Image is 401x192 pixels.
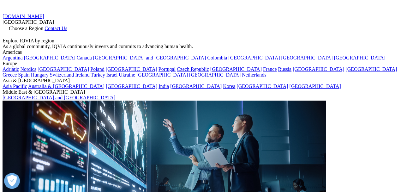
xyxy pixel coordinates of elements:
span: Choose a Region [9,26,43,31]
a: Poland [90,66,104,72]
a: Australia & [GEOGRAPHIC_DATA] [28,84,105,89]
a: Czech Republic [177,66,209,72]
a: Israel [106,72,118,77]
a: [GEOGRAPHIC_DATA] [290,84,341,89]
a: Portugal [159,66,176,72]
a: India [159,84,169,89]
a: Korea [223,84,235,89]
div: As a global community, IQVIA continuously invests and commits to advancing human health. [3,44,398,49]
a: [GEOGRAPHIC_DATA] [106,84,157,89]
a: [GEOGRAPHIC_DATA] [345,66,397,72]
a: [GEOGRAPHIC_DATA] [281,55,333,60]
a: [GEOGRAPHIC_DATA] [38,66,89,72]
a: [GEOGRAPHIC_DATA] [189,72,241,77]
a: [GEOGRAPHIC_DATA] [293,66,344,72]
a: [DOMAIN_NAME] [3,14,44,19]
a: Adriatic [3,66,19,72]
a: Nordics [20,66,36,72]
a: [GEOGRAPHIC_DATA] [24,55,75,60]
a: [GEOGRAPHIC_DATA] [170,84,222,89]
a: Greece [3,72,17,77]
a: Colombia [207,55,227,60]
a: Netherlands [242,72,266,77]
a: Ireland [75,72,89,77]
a: France [263,66,277,72]
a: [GEOGRAPHIC_DATA] [228,55,280,60]
a: [GEOGRAPHIC_DATA] [106,66,157,72]
div: [GEOGRAPHIC_DATA] [3,19,398,25]
a: [GEOGRAPHIC_DATA] [236,84,288,89]
a: Contact Us [45,26,67,31]
a: Turkey [91,72,105,77]
a: Hungary [31,72,49,77]
div: Middle East & [GEOGRAPHIC_DATA] [3,89,398,95]
a: [GEOGRAPHIC_DATA] [210,66,262,72]
div: Explore IQVIA by region [3,38,398,44]
a: Argentina [3,55,23,60]
a: Asia Pacific [3,84,27,89]
div: Asia & [GEOGRAPHIC_DATA] [3,78,398,84]
a: [GEOGRAPHIC_DATA] and [GEOGRAPHIC_DATA] [93,55,206,60]
a: Switzerland [50,72,74,77]
button: Open Preferences [4,173,20,189]
div: Americas [3,49,398,55]
a: Spain [18,72,29,77]
a: Ukraine [119,72,135,77]
a: [GEOGRAPHIC_DATA] and [GEOGRAPHIC_DATA] [3,95,115,100]
a: [GEOGRAPHIC_DATA] [136,72,188,77]
a: [GEOGRAPHIC_DATA] [334,55,386,60]
a: Russia [278,66,292,72]
div: Europe [3,61,398,66]
a: Canada [77,55,92,60]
